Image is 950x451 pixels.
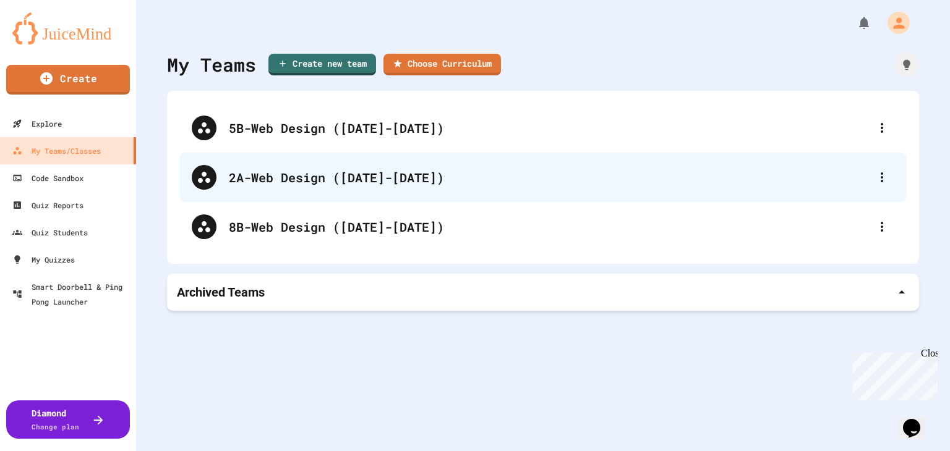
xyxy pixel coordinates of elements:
div: My Teams [167,51,256,78]
img: logo-orange.svg [12,12,124,44]
div: Explore [12,116,62,131]
iframe: chat widget [898,402,938,439]
span: Change plan [32,422,79,431]
div: My Quizzes [12,252,75,267]
a: Create new team [268,54,376,75]
div: Code Sandbox [12,171,83,185]
div: 8B-Web Design ([DATE]-[DATE]) [179,202,907,251]
div: My Account [875,9,913,37]
div: Smart Doorbell & Ping Pong Launcher [12,279,131,309]
div: 2A-Web Design ([DATE]-[DATE]) [229,168,870,187]
div: My Notifications [834,12,875,33]
div: 5B-Web Design ([DATE]-[DATE]) [179,103,907,153]
div: Quiz Reports [12,198,83,213]
div: 2A-Web Design ([DATE]-[DATE]) [179,153,907,202]
div: Chat with us now!Close [5,5,85,78]
div: Quiz Students [12,225,88,240]
div: 5B-Web Design ([DATE]-[DATE]) [229,119,870,137]
p: Archived Teams [177,284,265,301]
iframe: chat widget [847,348,938,400]
a: Create [6,65,130,95]
div: How it works [894,53,919,77]
a: Choose Curriculum [383,54,501,75]
div: Diamond [32,407,79,432]
div: My Teams/Classes [12,143,101,158]
button: DiamondChange plan [6,400,130,439]
div: 8B-Web Design ([DATE]-[DATE]) [229,217,870,236]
